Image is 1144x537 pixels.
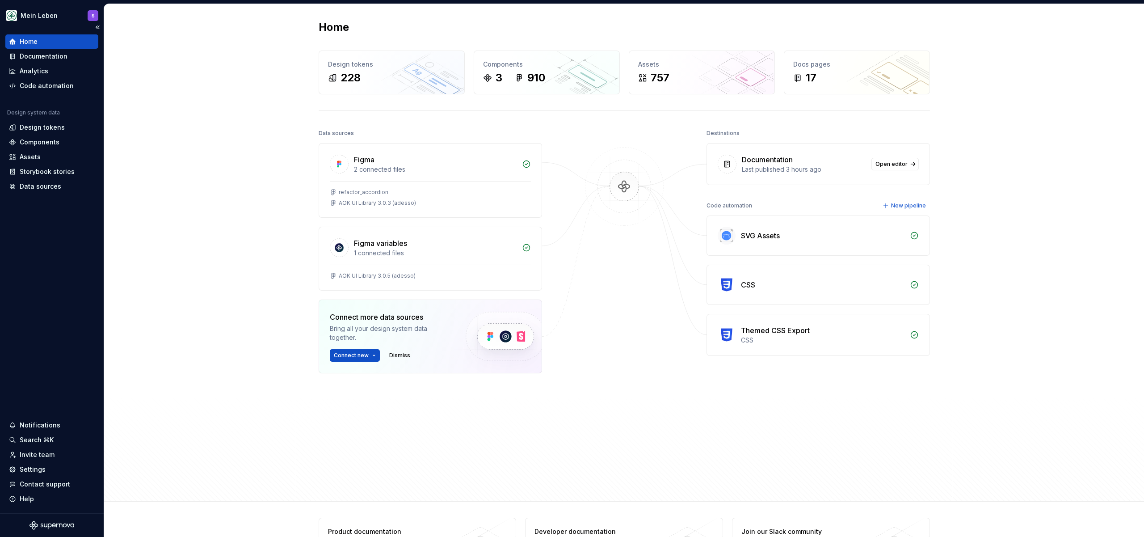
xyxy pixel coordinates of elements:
[339,272,416,279] div: AOK UI Library 3.0.5 (adesso)
[527,71,545,85] div: 910
[5,79,98,93] a: Code automation
[5,34,98,49] a: Home
[5,448,98,462] a: Invite team
[5,179,98,194] a: Data sources
[319,127,354,140] div: Data sources
[385,349,414,362] button: Dismiss
[651,71,669,85] div: 757
[354,238,407,249] div: Figma variables
[20,123,65,132] div: Design tokens
[741,336,904,345] div: CSS
[742,165,866,174] div: Last published 3 hours ago
[5,135,98,149] a: Components
[20,436,54,444] div: Search ⌘K
[741,325,810,336] div: Themed CSS Export
[92,12,95,19] div: S
[638,60,765,69] div: Assets
[891,202,926,209] span: New pipeline
[339,199,416,207] div: AOK UI Library 3.0.3 (adesso)
[341,71,361,85] div: 228
[328,60,455,69] div: Design tokens
[20,67,48,76] div: Analytics
[474,51,620,94] a: Components3910
[330,349,380,362] button: Connect new
[339,189,388,196] div: refactor_accordion
[354,165,517,174] div: 2 connected files
[20,182,61,191] div: Data sources
[5,64,98,78] a: Analytics
[20,138,59,147] div: Components
[496,71,502,85] div: 3
[5,418,98,432] button: Notifications
[5,120,98,135] a: Design tokens
[741,527,871,536] div: Join our Slack community
[5,150,98,164] a: Assets
[806,71,816,85] div: 17
[20,81,74,90] div: Code automation
[483,60,610,69] div: Components
[742,154,793,165] div: Documentation
[354,154,374,165] div: Figma
[354,249,517,258] div: 1 connected files
[91,21,104,34] button: Collapse sidebar
[319,143,542,218] a: Figma2 connected filesrefactor_accordionAOK UI Library 3.0.3 (adesso)
[741,279,755,290] div: CSS
[29,521,74,530] svg: Supernova Logo
[334,352,369,359] span: Connect new
[5,462,98,477] a: Settings
[5,477,98,491] button: Contact support
[6,10,17,21] img: df5db9ef-aba0-4771-bf51-9763b7497661.png
[319,227,542,291] a: Figma variables1 connected filesAOK UI Library 3.0.5 (adesso)
[880,199,930,212] button: New pipeline
[330,324,450,342] div: Bring all your design system data together.
[7,109,60,116] div: Design system data
[20,480,70,489] div: Contact support
[328,527,458,536] div: Product documentation
[20,167,75,176] div: Storybook stories
[20,465,46,474] div: Settings
[20,152,41,161] div: Assets
[871,158,919,170] a: Open editor
[319,51,465,94] a: Design tokens228
[389,352,410,359] span: Dismiss
[707,199,752,212] div: Code automation
[5,165,98,179] a: Storybook stories
[5,492,98,506] button: Help
[21,11,58,20] div: Mein Leben
[20,450,55,459] div: Invite team
[2,6,102,25] button: Mein LebenS
[319,20,349,34] h2: Home
[5,433,98,447] button: Search ⌘K
[5,49,98,63] a: Documentation
[20,421,60,430] div: Notifications
[20,52,67,61] div: Documentation
[741,230,780,241] div: SVG Assets
[875,161,908,168] span: Open editor
[707,127,740,140] div: Destinations
[534,527,665,536] div: Developer documentation
[793,60,921,69] div: Docs pages
[629,51,775,94] a: Assets757
[20,495,34,503] div: Help
[330,312,450,322] div: Connect more data sources
[784,51,930,94] a: Docs pages17
[20,37,38,46] div: Home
